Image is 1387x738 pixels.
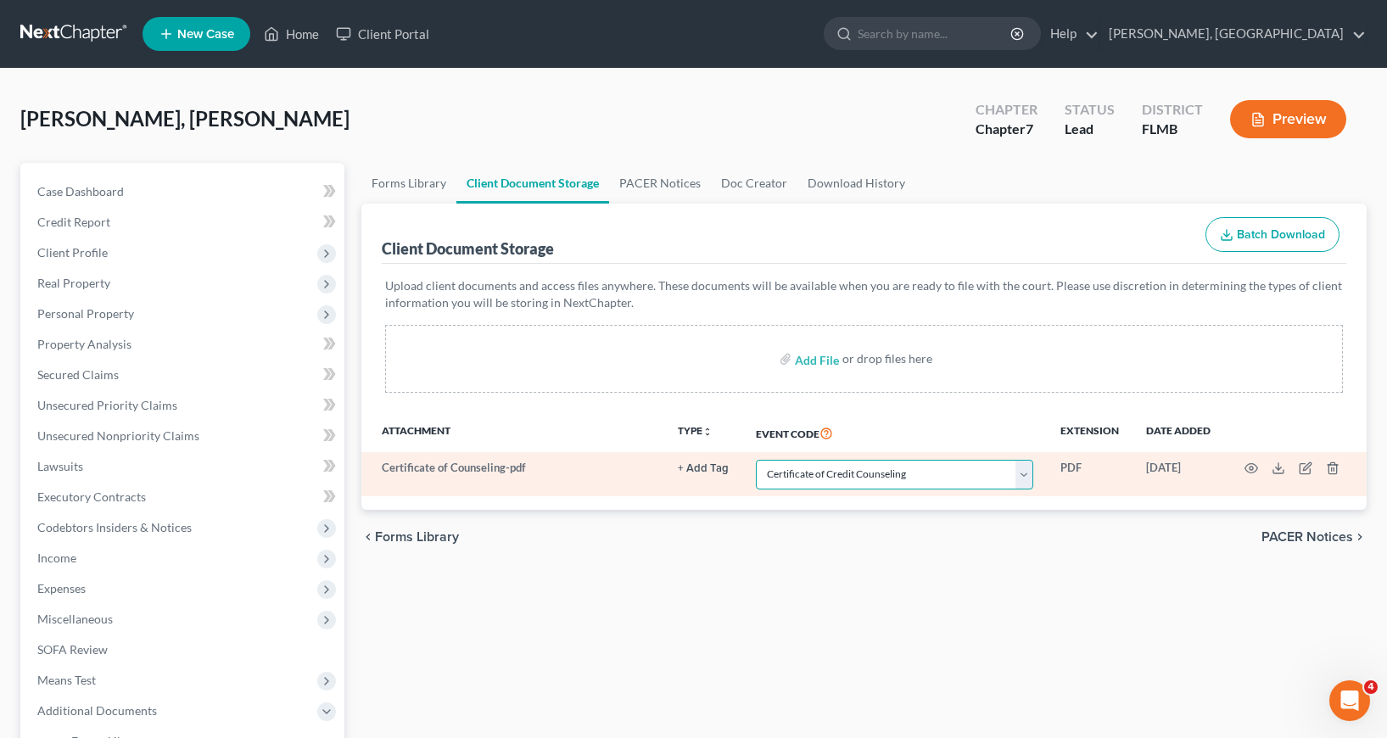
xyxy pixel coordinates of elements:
[37,215,110,229] span: Credit Report
[1261,530,1367,544] button: PACER Notices chevron_right
[37,673,96,687] span: Means Test
[1047,413,1133,452] th: Extension
[37,581,86,595] span: Expenses
[37,459,83,473] span: Lawsuits
[24,635,344,665] a: SOFA Review
[1237,227,1325,242] span: Batch Download
[742,413,1047,452] th: Event Code
[678,460,729,476] a: + Add Tag
[361,530,459,544] button: chevron_left Forms Library
[37,489,146,504] span: Executory Contracts
[1230,100,1346,138] button: Preview
[37,642,108,657] span: SOFA Review
[37,703,157,718] span: Additional Documents
[702,427,713,437] i: unfold_more
[1026,120,1033,137] span: 7
[678,426,713,437] button: TYPEunfold_more
[858,18,1013,49] input: Search by name...
[1047,452,1133,496] td: PDF
[1133,452,1224,496] td: [DATE]
[37,520,192,534] span: Codebtors Insiders & Notices
[24,451,344,482] a: Lawsuits
[382,238,554,259] div: Client Document Storage
[1261,530,1353,544] span: PACER Notices
[24,390,344,421] a: Unsecured Priority Claims
[1329,680,1370,721] iframe: Intercom live chat
[1364,680,1378,694] span: 4
[1205,217,1339,253] button: Batch Download
[24,360,344,390] a: Secured Claims
[24,176,344,207] a: Case Dashboard
[1065,120,1115,139] div: Lead
[609,163,711,204] a: PACER Notices
[361,413,664,452] th: Attachment
[24,207,344,238] a: Credit Report
[976,120,1037,139] div: Chapter
[842,350,932,367] div: or drop files here
[361,530,375,544] i: chevron_left
[361,163,456,204] a: Forms Library
[797,163,915,204] a: Download History
[678,463,729,474] button: + Add Tag
[37,337,131,351] span: Property Analysis
[37,306,134,321] span: Personal Property
[24,421,344,451] a: Unsecured Nonpriority Claims
[37,428,199,443] span: Unsecured Nonpriority Claims
[1142,100,1203,120] div: District
[37,551,76,565] span: Income
[976,100,1037,120] div: Chapter
[327,19,438,49] a: Client Portal
[177,28,234,41] span: New Case
[24,482,344,512] a: Executory Contracts
[361,452,664,496] td: Certificate of Counseling-pdf
[1100,19,1366,49] a: [PERSON_NAME], [GEOGRAPHIC_DATA]
[20,106,350,131] span: [PERSON_NAME], [PERSON_NAME]
[37,276,110,290] span: Real Property
[37,184,124,198] span: Case Dashboard
[37,367,119,382] span: Secured Claims
[385,277,1343,311] p: Upload client documents and access files anywhere. These documents will be available when you are...
[711,163,797,204] a: Doc Creator
[255,19,327,49] a: Home
[1065,100,1115,120] div: Status
[1142,120,1203,139] div: FLMB
[24,329,344,360] a: Property Analysis
[375,530,459,544] span: Forms Library
[456,163,609,204] a: Client Document Storage
[1353,530,1367,544] i: chevron_right
[1133,413,1224,452] th: Date added
[37,398,177,412] span: Unsecured Priority Claims
[37,245,108,260] span: Client Profile
[37,612,113,626] span: Miscellaneous
[1042,19,1099,49] a: Help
